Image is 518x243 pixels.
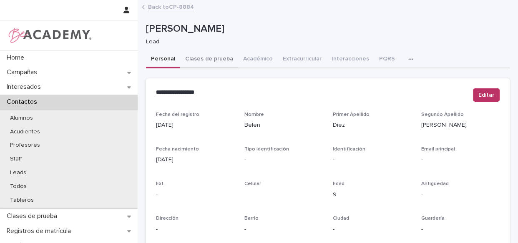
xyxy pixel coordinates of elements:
[3,155,29,163] p: Staff
[156,190,234,199] p: -
[333,190,411,199] p: 9
[421,147,455,152] span: Email principal
[421,121,500,130] p: [PERSON_NAME]
[3,212,64,220] p: Clases de prueba
[148,2,194,11] a: Back toCP-8884
[244,216,259,221] span: Barrio
[3,128,47,135] p: Acudientes
[244,155,323,164] p: -
[3,115,40,122] p: Alumnos
[3,54,31,62] p: Home
[3,83,48,91] p: Interesados
[146,51,180,68] button: Personal
[146,38,503,45] p: Lead
[156,225,234,234] p: -
[278,51,327,68] button: Extracurricular
[7,27,92,44] img: WPrjXfSUmiLcdUfaYY4Q
[244,121,323,130] p: Belen
[327,51,374,68] button: Interacciones
[421,216,445,221] span: Guardería
[333,112,370,117] span: Primer Apellido
[421,155,500,164] p: -
[3,142,47,149] p: Profesores
[244,112,264,117] span: Nombre
[180,51,238,68] button: Clases de prueba
[421,181,449,186] span: Antigüedad
[3,197,40,204] p: Tableros
[156,155,234,164] p: [DATE]
[146,23,506,35] p: [PERSON_NAME]
[156,216,179,221] span: Dirección
[156,121,234,130] p: [DATE]
[3,98,44,106] p: Contactos
[244,147,289,152] span: Tipo identificación
[421,190,500,199] p: -
[3,227,78,235] p: Registros de matrícula
[244,181,261,186] span: Celular
[238,51,278,68] button: Académico
[156,147,199,152] span: Fecha nacimiento
[333,225,411,234] p: -
[333,155,411,164] p: -
[3,169,33,176] p: Leads
[374,51,400,68] button: PQRS
[3,183,33,190] p: Todos
[478,91,494,99] span: Editar
[333,121,411,130] p: Diez
[3,68,44,76] p: Campañas
[421,112,464,117] span: Segundo Apellido
[333,181,344,186] span: Edad
[473,88,500,102] button: Editar
[156,181,165,186] span: Ext.
[244,225,323,234] p: -
[421,225,500,234] p: -
[156,112,199,117] span: Fecha del registro
[333,216,349,221] span: Ciudad
[333,147,365,152] span: Identificación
